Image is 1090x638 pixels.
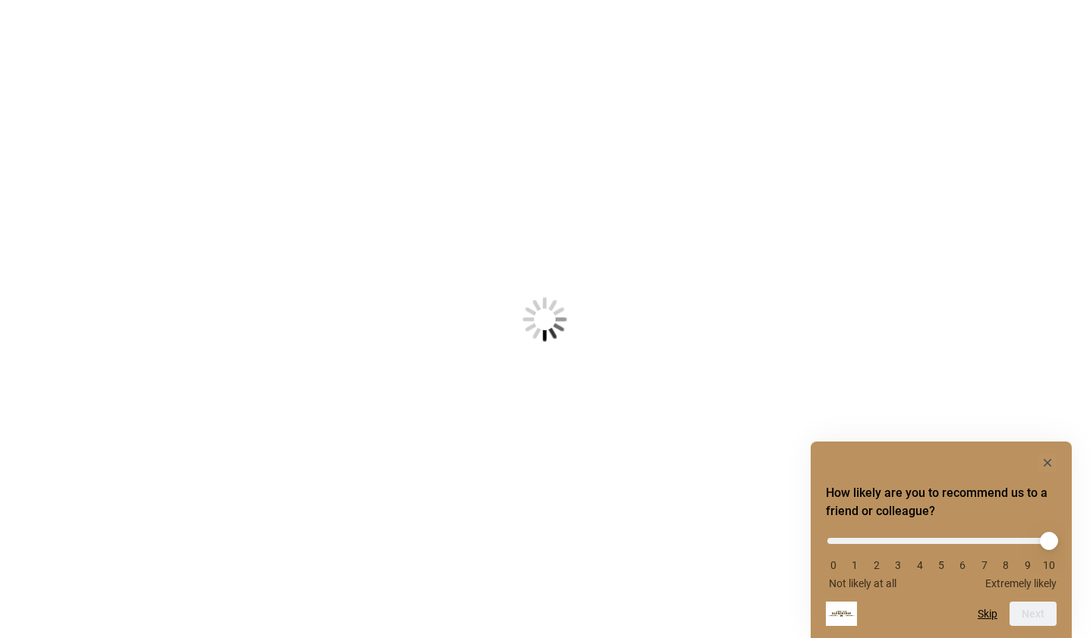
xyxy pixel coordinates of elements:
img: Loading [448,222,642,416]
li: 9 [1020,559,1035,571]
li: 4 [912,559,928,571]
li: 5 [934,559,949,571]
button: Hide survey [1038,454,1057,472]
li: 0 [826,559,841,571]
div: How likely are you to recommend us to a friend or colleague? Select an option from 0 to 10, with ... [826,526,1057,589]
button: Next question [1010,602,1057,626]
li: 1 [847,559,862,571]
li: 10 [1041,559,1057,571]
button: Skip [978,608,997,620]
span: Extremely likely [985,577,1057,589]
span: Not likely at all [829,577,896,589]
li: 7 [977,559,992,571]
li: 3 [890,559,906,571]
li: 6 [955,559,970,571]
h2: How likely are you to recommend us to a friend or colleague? Select an option from 0 to 10, with ... [826,484,1057,520]
li: 8 [998,559,1013,571]
li: 2 [869,559,884,571]
div: How likely are you to recommend us to a friend or colleague? Select an option from 0 to 10, with ... [826,454,1057,626]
